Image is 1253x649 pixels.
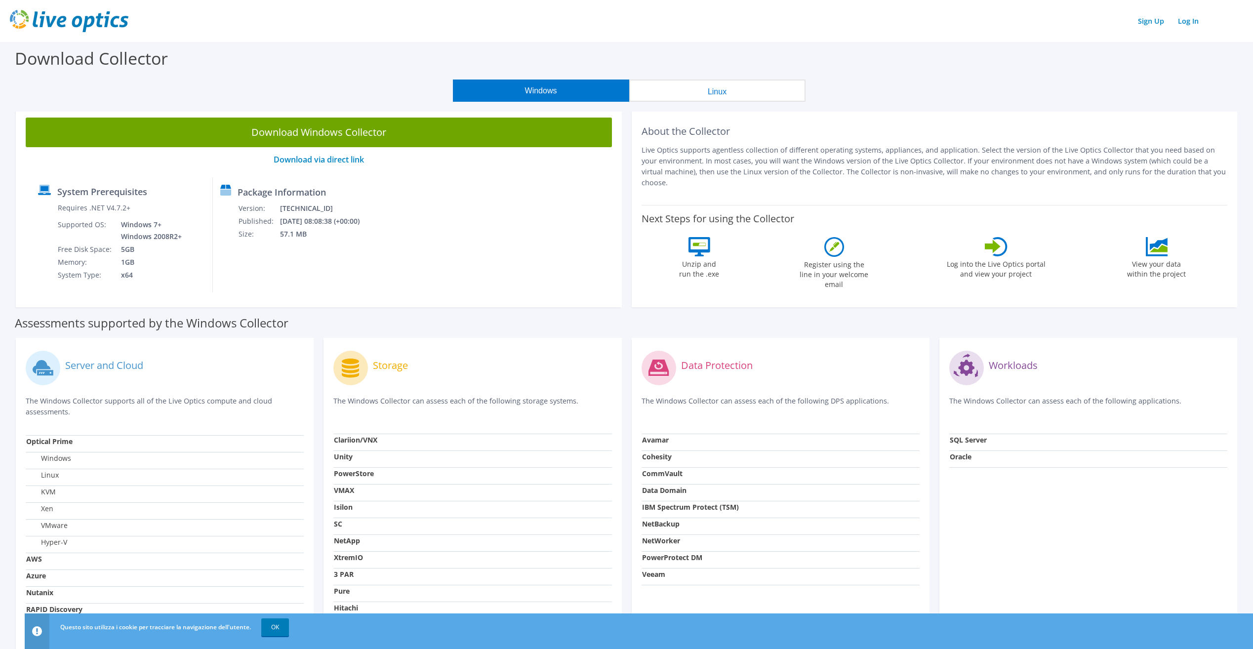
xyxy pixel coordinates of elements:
[26,588,53,597] strong: Nutanix
[26,453,71,463] label: Windows
[26,571,46,580] strong: Azure
[373,361,408,370] label: Storage
[642,469,683,478] strong: CommVault
[950,435,987,445] strong: SQL Server
[26,554,42,564] strong: AWS
[238,215,280,228] td: Published:
[238,187,326,197] label: Package Information
[642,569,665,579] strong: Veeam
[60,623,251,631] span: Questo sito utilizza i cookie per tracciare la navigazione dell'utente.
[26,470,59,480] label: Linux
[57,187,147,197] label: System Prerequisites
[26,437,73,446] strong: Optical Prime
[1133,14,1169,28] a: Sign Up
[15,318,288,328] label: Assessments supported by the Windows Collector
[642,125,1228,137] h2: About the Collector
[334,486,354,495] strong: VMAX
[57,243,114,256] td: Free Disk Space:
[642,486,687,495] strong: Data Domain
[114,256,184,269] td: 1GB
[114,243,184,256] td: 5GB
[946,256,1046,279] label: Log into the Live Optics portal and view your project
[57,269,114,282] td: System Type:
[642,536,680,545] strong: NetWorker
[681,361,753,370] label: Data Protection
[642,435,669,445] strong: Avamar
[950,452,971,461] strong: Oracle
[334,569,354,579] strong: 3 PAR
[949,396,1227,416] p: The Windows Collector can assess each of the following applications.
[280,228,372,241] td: 57.1 MB
[642,553,702,562] strong: PowerProtect DM
[334,502,353,512] strong: Isilon
[677,256,722,279] label: Unzip and run the .exe
[26,118,612,147] a: Download Windows Collector
[280,202,372,215] td: [TECHNICAL_ID]
[15,47,168,70] label: Download Collector
[642,519,680,528] strong: NetBackup
[797,257,871,289] label: Register using the line in your welcome email
[334,469,374,478] strong: PowerStore
[453,80,629,102] button: Windows
[334,452,353,461] strong: Unity
[334,435,377,445] strong: Clariion/VNX
[642,452,672,461] strong: Cohesity
[65,361,143,370] label: Server and Cloud
[26,487,56,497] label: KVM
[989,361,1038,370] label: Workloads
[334,536,360,545] strong: NetApp
[642,145,1228,188] p: Live Optics supports agentless collection of different operating systems, appliances, and applica...
[261,618,289,636] a: OK
[114,218,184,243] td: Windows 7+ Windows 2008R2+
[333,396,611,416] p: The Windows Collector can assess each of the following storage systems.
[334,519,342,528] strong: SC
[334,603,358,612] strong: Hitachi
[26,396,304,417] p: The Windows Collector supports all of the Live Optics compute and cloud assessments.
[238,202,280,215] td: Version:
[629,80,806,102] button: Linux
[58,203,130,213] label: Requires .NET V4.7.2+
[274,154,364,165] a: Download via direct link
[26,521,68,530] label: VMware
[280,215,372,228] td: [DATE] 08:08:38 (+00:00)
[334,553,363,562] strong: XtremIO
[334,586,350,596] strong: Pure
[642,213,794,225] label: Next Steps for using the Collector
[57,256,114,269] td: Memory:
[10,10,128,32] img: live_optics_svg.svg
[642,502,739,512] strong: IBM Spectrum Protect (TSM)
[642,396,920,416] p: The Windows Collector can assess each of the following DPS applications.
[57,218,114,243] td: Supported OS:
[114,269,184,282] td: x64
[238,228,280,241] td: Size:
[26,504,53,514] label: Xen
[1173,14,1204,28] a: Log In
[1121,256,1192,279] label: View your data within the project
[26,605,82,614] strong: RAPID Discovery
[26,537,67,547] label: Hyper-V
